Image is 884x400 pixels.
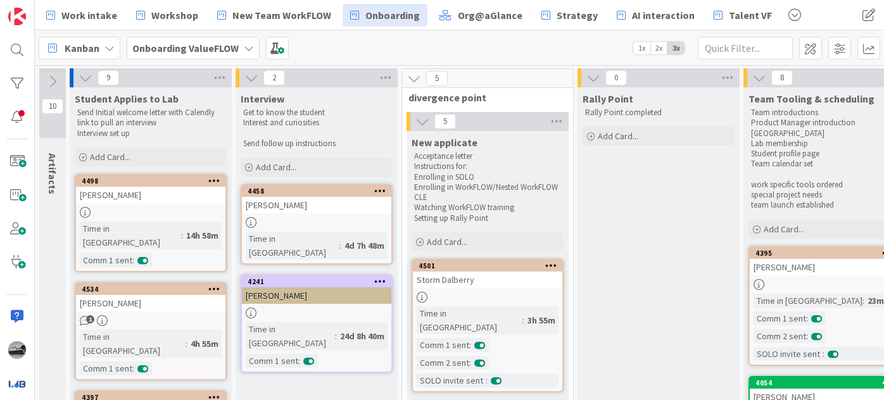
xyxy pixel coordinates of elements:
div: 4d 7h 48m [341,239,388,253]
span: Rally Point [583,92,633,105]
span: 2x [650,42,667,54]
span: 1x [633,42,650,54]
span: : [469,356,471,370]
span: Interview [241,92,284,105]
div: Time in [GEOGRAPHIC_DATA] [80,222,181,249]
span: Workshop [151,8,198,23]
a: 4501Storm DalberryTime in [GEOGRAPHIC_DATA]:3h 55mComm 1 sent:Comm 2 sent:SOLO invite sent: [412,259,564,392]
div: 4241 [248,277,391,286]
div: SOLO invite sent [417,373,486,387]
span: 9 [98,70,119,85]
div: Comm 1 sent [246,354,298,368]
span: : [469,338,471,352]
div: 4241 [242,276,391,287]
div: 4501 [413,260,562,272]
div: [PERSON_NAME] [76,295,225,311]
span: : [823,347,824,361]
div: 4534 [76,284,225,295]
div: 4498[PERSON_NAME] [76,175,225,203]
a: 4458[PERSON_NAME]Time in [GEOGRAPHIC_DATA]:4d 7h 48m [241,184,393,265]
b: Onboarding ValueFLOW [132,42,239,54]
div: SOLO invite sent [754,347,823,361]
div: Comm 2 sent [754,329,806,343]
div: Time in [GEOGRAPHIC_DATA] [417,306,522,334]
div: 24d 8h 40m [337,329,388,343]
div: 4498 [82,177,225,185]
span: 0 [605,70,627,85]
div: Time in [GEOGRAPHIC_DATA] [754,294,862,308]
div: 3h 55m [524,313,559,327]
div: 4534 [82,285,225,294]
span: AI interaction [632,8,695,23]
div: Comm 1 sent [417,338,469,352]
span: 3x [667,42,685,54]
span: : [181,228,183,242]
span: divergence point [408,91,557,104]
div: Comm 2 sent [417,356,469,370]
div: Time in [GEOGRAPHIC_DATA] [246,322,335,350]
span: : [522,313,524,327]
div: [PERSON_NAME] [76,187,225,203]
p: Send Initial welcome letter with Calendly link to pull an interview [77,108,224,128]
span: Add Card... [764,223,804,235]
div: 4241[PERSON_NAME] [242,276,391,304]
p: Acceptance letter [414,151,561,161]
img: Visit kanbanzone.com [8,8,26,25]
p: Setting up Rally Point [414,213,561,223]
div: Comm 1 sent [754,311,806,325]
span: New applicate [412,136,477,149]
a: Workshop [129,4,206,27]
div: 4458 [248,187,391,196]
span: : [806,329,808,343]
span: Add Card... [427,236,467,247]
span: : [335,329,337,343]
span: Add Card... [90,151,130,163]
p: Send follow up instructions [243,139,390,149]
img: jB [8,341,26,359]
a: Strategy [534,4,605,27]
span: : [186,337,187,351]
span: : [298,354,300,368]
span: Talent VF [729,8,772,23]
a: 4534[PERSON_NAME]Time in [GEOGRAPHIC_DATA]:4h 55mComm 1 sent: [75,282,227,380]
a: Work intake [39,4,125,27]
span: : [862,294,864,308]
div: 4458[PERSON_NAME] [242,185,391,213]
span: 1 [86,315,94,323]
span: Org@aGlance [458,8,522,23]
input: Quick Filter... [698,37,793,59]
div: Storm Dalberry [413,272,562,288]
p: Interview set up [77,128,224,139]
a: Org@aGlance [431,4,530,27]
p: Watching WorkFLOW training [414,203,561,213]
a: AI interaction [609,4,702,27]
div: 4498 [76,175,225,187]
span: 5 [434,114,456,129]
div: 4501Storm Dalberry [413,260,562,288]
span: 2 [263,70,285,85]
span: Add Card... [256,161,296,173]
span: Student Applies to Lab [75,92,179,105]
span: Team Tooling & scheduling [748,92,875,105]
div: [PERSON_NAME] [242,287,391,304]
span: Add Card... [598,130,638,142]
div: [PERSON_NAME] [242,197,391,213]
span: : [486,373,488,387]
span: 8 [771,70,793,85]
span: New Team WorkFLOW [232,8,331,23]
span: : [806,311,808,325]
img: avatar [8,375,26,392]
span: Onboarding [365,8,420,23]
a: New Team WorkFLOW [210,4,339,27]
p: Instructions for: [414,161,561,172]
div: 4458 [242,185,391,197]
div: 14h 58m [183,228,222,242]
span: 5 [426,71,448,86]
div: Time in [GEOGRAPHIC_DATA] [80,330,186,358]
p: Interest and curiosities [243,118,390,128]
span: Artifacts [46,153,59,194]
p: Get to know the student [243,108,390,118]
span: 10 [42,99,63,114]
a: Talent VF [706,4,780,27]
span: Work intake [61,8,117,23]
